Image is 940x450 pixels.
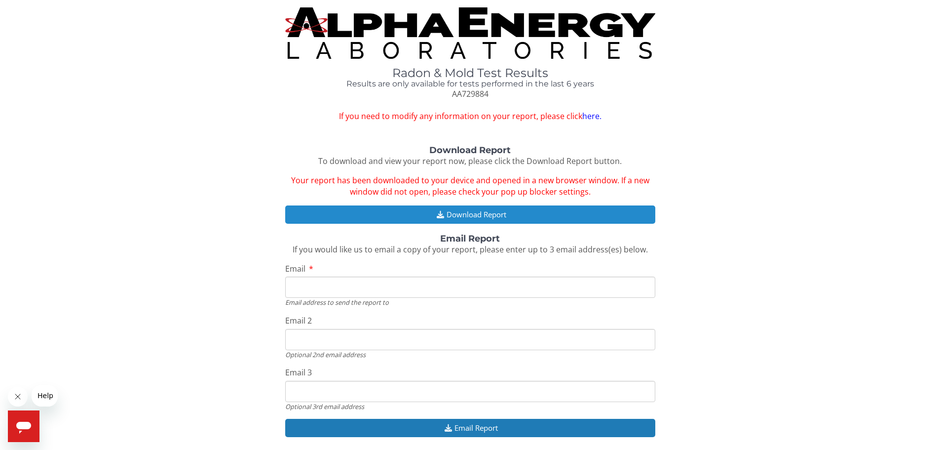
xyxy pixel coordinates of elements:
span: Your report has been downloaded to your device and opened in a new browser window. If a new windo... [291,175,649,197]
span: To download and view your report now, please click the Download Report button. [318,156,622,166]
iframe: Close message [8,387,28,407]
button: Download Report [285,205,655,224]
button: Email Report [285,419,655,437]
span: Email 3 [285,367,312,378]
h1: Radon & Mold Test Results [285,67,655,80]
div: Email address to send the report to [285,298,655,307]
span: If you would like us to email a copy of your report, please enter up to 3 email address(es) below. [293,244,648,255]
span: Email 2 [285,315,312,326]
span: Email [285,263,305,274]
strong: Download Report [429,145,511,156]
span: AA729884 [452,88,489,99]
h4: Results are only available for tests performed in the last 6 years [285,80,655,88]
a: here. [582,111,602,122]
iframe: Message from company [32,385,58,407]
strong: Email Report [440,233,500,244]
span: If you need to modify any information on your report, please click [285,111,655,122]
iframe: Button to launch messaging window [8,410,39,442]
div: Optional 3rd email address [285,402,655,411]
img: TightCrop.jpg [285,7,655,59]
div: Optional 2nd email address [285,350,655,359]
